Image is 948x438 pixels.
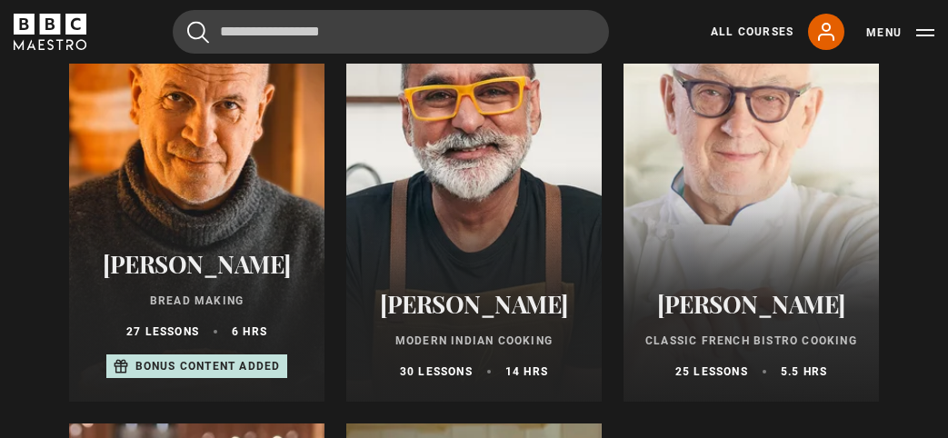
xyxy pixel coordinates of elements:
input: Search [173,10,609,54]
p: 25 lessons [675,363,748,380]
svg: BBC Maestro [14,14,86,50]
p: Bread Making [91,293,303,309]
p: Classic French Bistro Cooking [645,333,857,349]
a: All Courses [711,24,793,40]
button: Toggle navigation [866,24,934,42]
p: 6 hrs [232,324,267,340]
p: Modern Indian Cooking [368,333,580,349]
p: 27 lessons [126,324,199,340]
h2: [PERSON_NAME] [645,290,857,318]
p: 14 hrs [505,363,548,380]
p: 5.5 hrs [781,363,827,380]
p: 30 lessons [400,363,473,380]
button: Submit the search query [187,21,209,44]
h2: [PERSON_NAME] [368,290,580,318]
h2: [PERSON_NAME] [91,250,303,278]
p: Bonus content added [135,358,281,374]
